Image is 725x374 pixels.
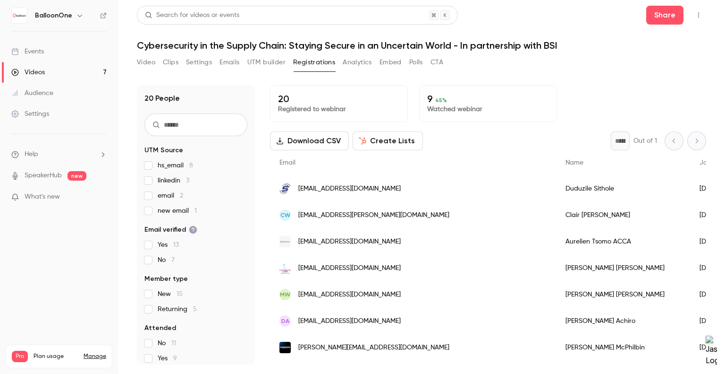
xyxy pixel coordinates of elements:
button: Download CSV [270,131,349,150]
button: Video [137,55,155,70]
span: [PERSON_NAME][EMAIL_ADDRESS][DOMAIN_NAME] [298,343,449,353]
div: [PERSON_NAME] [PERSON_NAME] [556,281,690,308]
span: new email [158,206,197,216]
p: 9 [427,93,549,104]
span: 3 [186,177,189,184]
span: 1 [194,208,197,214]
span: [EMAIL_ADDRESS][DOMAIN_NAME] [298,316,401,326]
span: Plan usage [34,353,78,360]
button: UTM builder [247,55,286,70]
span: UTM Source [144,146,183,155]
span: No [158,339,176,348]
img: alterdomus.com [279,236,291,247]
span: [EMAIL_ADDRESS][PERSON_NAME][DOMAIN_NAME] [298,210,449,220]
button: Embed [379,55,402,70]
span: hs_email [158,161,193,170]
span: Yes [158,354,177,363]
div: [PERSON_NAME] Achiro [556,308,690,334]
img: saryx.com [279,183,291,194]
span: Name [565,159,583,166]
a: SpeakerHub [25,171,62,181]
span: 9 [173,355,177,362]
div: [PERSON_NAME] [PERSON_NAME] [556,255,690,281]
span: DA [281,317,289,325]
span: Pro [12,351,28,362]
button: Top Bar Actions [691,8,706,23]
span: [EMAIL_ADDRESS][DOMAIN_NAME] [298,290,401,300]
span: No [158,255,175,265]
h1: 20 People [144,93,180,104]
span: [EMAIL_ADDRESS][DOMAIN_NAME] [298,237,401,247]
span: Email verified [144,225,197,235]
div: Clair [PERSON_NAME] [556,202,690,228]
p: Out of 1 [633,136,657,146]
span: linkedin [158,176,189,185]
h1: Cybersecurity in the Supply Chain: Staying Secure in an Uncertain World - In partnership with BSI [137,40,706,51]
span: 13 [173,242,179,248]
button: CTA [430,55,443,70]
button: Polls [409,55,423,70]
button: Clips [163,55,178,70]
img: caterleisure.co.uk [279,262,291,274]
p: Registered to webinar [278,104,400,114]
div: Settings [11,109,49,119]
span: Help [25,149,38,159]
button: Registrations [293,55,335,70]
span: 11 [171,340,176,347]
span: What's new [25,192,60,202]
a: Manage [84,353,106,360]
button: Create Lists [353,131,423,150]
span: 7 [171,257,175,263]
iframe: Noticeable Trigger [95,193,107,201]
span: Member type [144,274,188,284]
span: Yes [158,240,179,250]
span: New [158,289,183,299]
span: MW [280,290,290,299]
img: aquaphor.com [279,342,291,353]
div: Duduzile Sithole [556,175,690,202]
p: Watched webinar [427,104,549,114]
span: 15 [177,291,183,297]
div: [PERSON_NAME] McPhilbin [556,334,690,361]
span: CW [280,211,290,219]
span: 2 [180,192,183,199]
span: [EMAIL_ADDRESS][DOMAIN_NAME] [298,263,401,273]
span: Email [279,159,295,166]
div: Events [11,47,44,56]
img: BalloonOne [12,8,27,23]
button: Share [646,6,683,25]
button: Emails [219,55,239,70]
li: help-dropdown-opener [11,149,107,159]
div: Search for videos or events [145,10,239,20]
button: Analytics [343,55,372,70]
span: 5 [193,306,197,313]
span: [EMAIL_ADDRESS][DOMAIN_NAME] [298,184,401,194]
button: Settings [186,55,212,70]
p: 20 [278,93,400,104]
div: Audience [11,88,53,98]
span: new [67,171,86,181]
div: Aurelien Tsomo ACCA [556,228,690,255]
div: Videos [11,68,45,77]
span: Attended [144,323,176,333]
span: 8 [189,162,193,169]
h6: BalloonOne [35,11,72,20]
span: email [158,191,183,200]
span: Returning [158,304,197,314]
span: 45 % [435,97,447,104]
